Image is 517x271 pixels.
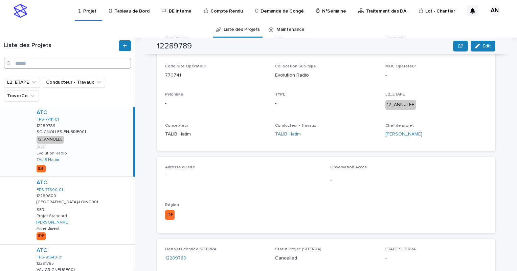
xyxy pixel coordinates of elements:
[275,64,316,68] span: Collocation Sub-type
[37,199,99,205] p: [GEOGRAPHIC_DATA]-LOING001
[165,203,179,207] span: Région
[275,124,316,128] span: Conducteur - Travaux
[37,247,47,254] a: ATC
[37,128,87,134] p: SOIGNOLLES-EN-BRIE001
[330,165,367,169] span: Observation Accès
[37,180,47,186] a: ATC
[37,208,44,212] p: SFR
[165,210,175,220] div: IDF
[37,136,64,143] div: 12_ANNULEE
[275,247,321,251] span: Statut Projet (SITERRA)
[37,151,67,156] p: Evolution Radio
[14,4,27,18] img: stacker-logo-s-only.png
[37,145,44,150] p: SFR
[37,165,46,172] div: IDF
[165,247,217,251] span: Lien vers donnée SITERRA
[165,131,267,138] p: TALIB Hatim
[276,22,305,38] a: Maintenance
[385,247,416,251] span: ETAPE SITERRA
[165,172,322,180] p: -
[165,255,186,262] a: 12289789
[37,232,46,240] div: IDF
[157,41,192,51] h2: 12289789
[37,109,47,116] a: ATC
[4,58,131,69] input: Search
[385,124,414,128] span: Chef de projet
[275,131,301,138] a: TALIB Hatim
[43,77,105,88] button: Conducteur - Travaux
[385,92,405,97] span: L2_ETAPE
[165,100,267,107] p: -
[275,100,377,107] p: -
[275,255,377,262] p: Cancelled
[489,5,500,16] div: AN
[224,22,260,38] a: Liste des Projets
[37,117,59,122] a: FPS-77111-01
[4,77,40,88] button: L2_ETAPE
[37,255,63,260] a: FPS-91640-01
[37,220,69,225] a: [PERSON_NAME]
[385,100,416,110] div: 12_ANNULEE
[37,188,63,192] a: FPS-77690-01
[482,44,491,48] span: Edit
[4,42,117,49] h1: Liste des Projets
[471,41,495,51] button: Edit
[275,72,377,79] p: Evolution Radio
[385,72,487,79] p: -
[165,124,188,128] span: Concepteur
[37,214,67,218] p: Projet Standard
[37,192,58,199] p: 12289800
[37,122,57,128] p: 12289789
[385,64,416,68] span: MOE Opérateur
[165,165,195,169] span: Adresse du site
[37,260,55,266] p: 12291785
[275,92,285,97] span: TYPE
[165,92,183,97] span: Pylôniste
[165,72,267,79] p: 770741
[37,226,60,231] p: Amendment
[37,158,59,162] a: TALIB Hatim
[385,131,422,138] a: [PERSON_NAME]
[4,90,39,101] button: TowerCo
[385,255,487,262] p: -
[330,177,487,184] p: -
[165,64,206,68] span: Code Site Opérateur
